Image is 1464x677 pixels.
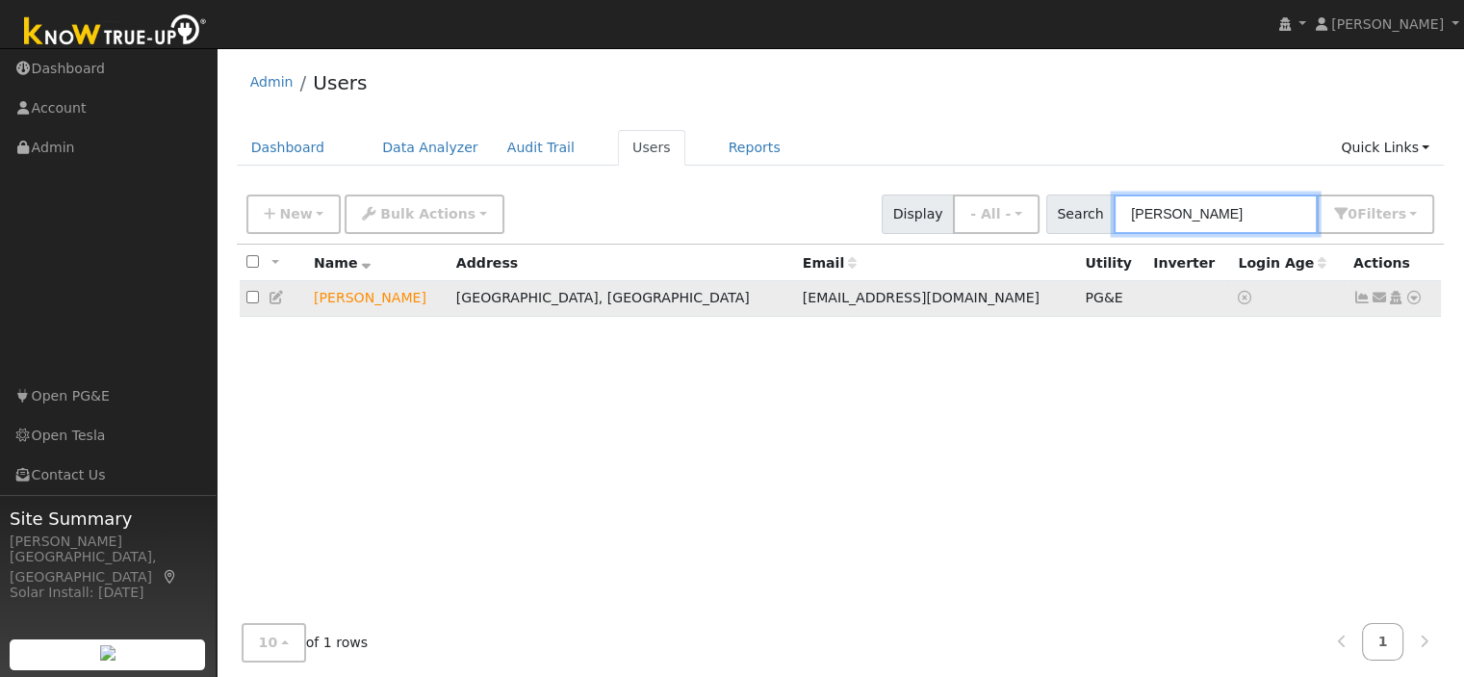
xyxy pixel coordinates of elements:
span: [EMAIL_ADDRESS][DOMAIN_NAME] [803,290,1040,305]
span: Days since last login [1238,255,1326,271]
button: - All - [953,195,1040,234]
button: 0Filters [1317,195,1434,234]
a: Map [162,569,179,585]
button: 10 [242,623,306,663]
a: Audit Trail [493,130,589,166]
span: Search [1046,195,1115,234]
img: retrieve [100,645,116,661]
span: 10 [259,635,278,650]
span: s [1398,206,1405,221]
a: Other actions [1405,288,1423,308]
input: Search [1114,195,1318,234]
a: Show Graph [1353,290,1371,305]
span: [PERSON_NAME] [1331,16,1444,32]
a: No login access [1238,290,1255,305]
div: [PERSON_NAME] [10,532,206,552]
td: Lead [307,281,449,317]
a: Quick Links [1326,130,1444,166]
span: Email [803,255,857,271]
span: of 1 rows [242,623,369,663]
img: Know True-Up [14,11,217,54]
a: Users [618,130,685,166]
div: Inverter [1153,253,1224,273]
span: Name [314,255,371,271]
div: Address [456,253,789,273]
div: Actions [1353,253,1434,273]
a: Data Analyzer [368,130,493,166]
span: Site Summary [10,506,206,532]
a: 1 [1362,623,1404,661]
a: Reports [714,130,795,166]
a: Login As [1387,290,1404,305]
button: Bulk Actions [345,195,503,234]
a: Edit User [269,290,286,305]
a: Users [313,71,367,94]
span: PG&E [1085,290,1122,305]
div: Utility [1085,253,1140,273]
a: Admin [250,74,294,90]
a: bodegafc88@gmail.com [1371,288,1388,308]
span: Bulk Actions [380,206,475,221]
div: Solar Install: [DATE] [10,583,206,603]
button: New [246,195,342,234]
span: Display [882,195,954,234]
a: Dashboard [237,130,340,166]
span: Filter [1357,206,1406,221]
span: New [279,206,312,221]
td: [GEOGRAPHIC_DATA], [GEOGRAPHIC_DATA] [449,281,796,317]
div: [GEOGRAPHIC_DATA], [GEOGRAPHIC_DATA] [10,547,206,587]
